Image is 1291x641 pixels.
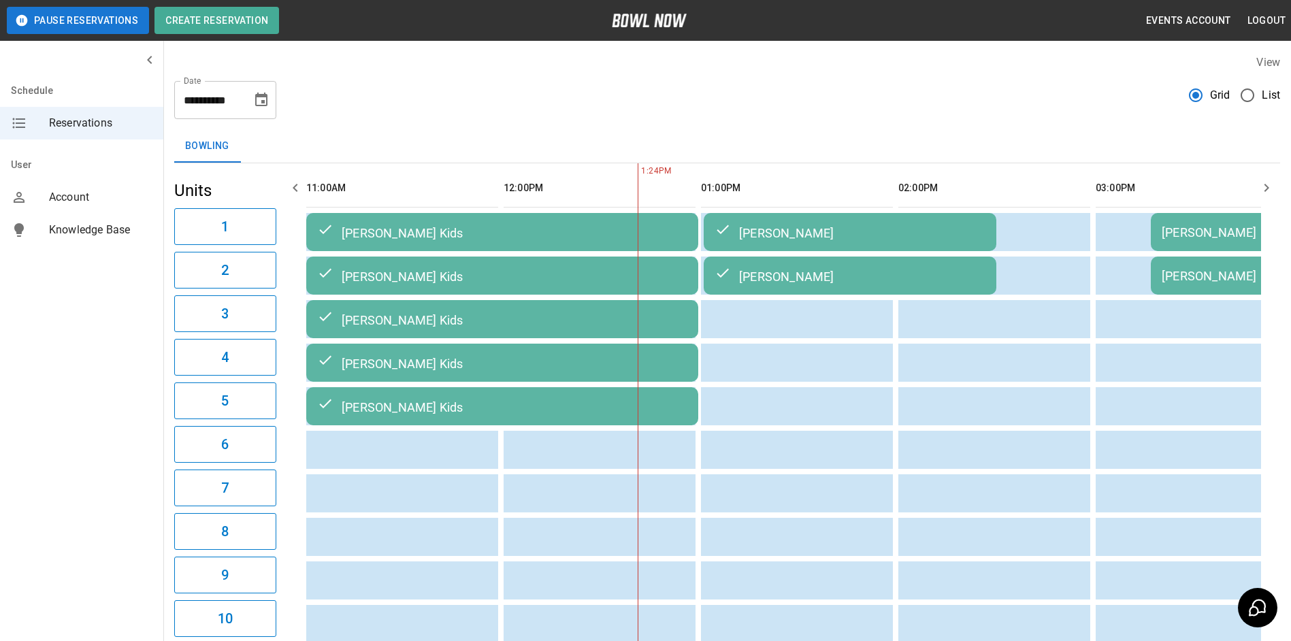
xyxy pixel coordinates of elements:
span: Reservations [49,115,152,131]
button: Pause Reservations [7,7,149,34]
button: 4 [174,339,276,376]
h6: 3 [221,303,229,325]
button: 7 [174,470,276,506]
button: Choose date, selected date is Sep 9, 2025 [248,86,275,114]
div: inventory tabs [174,130,1280,163]
button: 8 [174,513,276,550]
button: 2 [174,252,276,289]
button: 5 [174,382,276,419]
div: [PERSON_NAME] Kids [317,267,687,284]
h6: 5 [221,390,229,412]
h6: 7 [221,477,229,499]
div: [PERSON_NAME] Kids [317,224,687,240]
div: [PERSON_NAME] Kids [317,398,687,414]
div: [PERSON_NAME] Kids [317,355,687,371]
th: 01:00PM [701,169,893,208]
div: [PERSON_NAME] [715,224,985,240]
h6: 8 [221,521,229,542]
button: 1 [174,208,276,245]
span: Knowledge Base [49,222,152,238]
span: 1:24PM [638,165,641,178]
label: View [1256,56,1280,69]
h6: 6 [221,433,229,455]
button: 3 [174,295,276,332]
div: [PERSON_NAME] Kids [317,311,687,327]
button: 9 [174,557,276,593]
th: 12:00PM [504,169,696,208]
div: [PERSON_NAME] [715,267,985,284]
button: Logout [1242,8,1291,33]
button: Create Reservation [154,7,279,34]
button: Bowling [174,130,240,163]
button: 6 [174,426,276,463]
span: List [1262,87,1280,103]
h6: 1 [221,216,229,237]
h6: 4 [221,346,229,368]
th: 11:00AM [306,169,498,208]
h6: 9 [221,564,229,586]
th: 02:00PM [898,169,1090,208]
button: 10 [174,600,276,637]
h5: Units [174,180,276,201]
span: Account [49,189,152,206]
span: Grid [1210,87,1230,103]
img: logo [612,14,687,27]
button: Events Account [1141,8,1237,33]
h6: 2 [221,259,229,281]
h6: 10 [218,608,233,629]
